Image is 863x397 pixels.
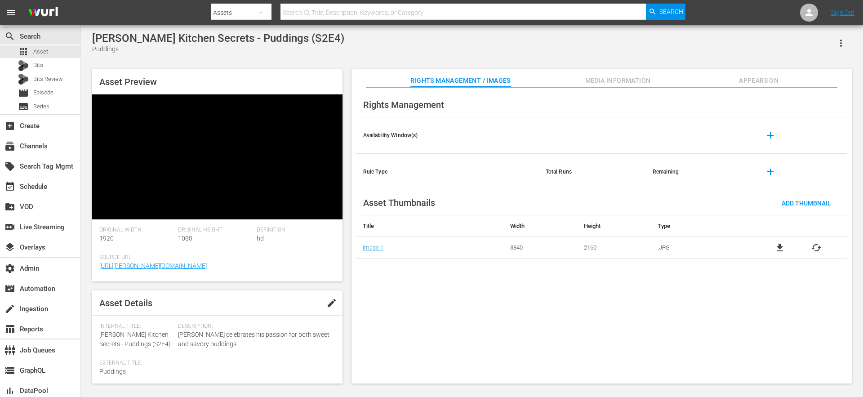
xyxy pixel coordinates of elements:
[257,227,331,234] span: Definition
[178,227,252,234] span: Original Height
[577,215,651,237] th: Height
[4,201,15,212] span: VOD
[659,4,683,20] span: Search
[4,283,15,294] span: Automation
[363,99,444,110] span: Rights Management
[4,31,15,42] span: Search
[4,324,15,335] span: Reports
[99,331,171,348] span: [PERSON_NAME] Kitchen Secrets - Puddings (S2E4)
[92,32,344,45] div: [PERSON_NAME] Kitchen Secrets - Puddings (S2E4)
[356,154,538,190] th: Rule Type
[4,120,15,131] span: Create
[577,237,651,259] td: 2160
[4,141,15,152] span: Channels
[4,345,15,356] span: Job Queues
[645,154,752,190] th: Remaining
[33,61,43,70] span: Bits
[584,75,652,86] span: Media Information
[4,263,15,274] span: Admin
[725,75,792,86] span: Appears On
[4,181,15,192] span: Schedule
[765,130,776,141] span: add
[765,166,776,177] span: add
[178,330,331,349] span: [PERSON_NAME] celebrates his passion for both sweet and savory puddings.
[178,323,331,330] span: Description:
[5,7,16,18] span: menu
[651,237,749,259] td: .JPG
[774,195,838,211] button: Add Thumbnail
[4,222,15,232] span: Live Streaming
[326,298,337,308] span: edit
[760,125,781,146] button: add
[538,154,645,190] th: Total Runs
[4,303,15,314] span: Ingestion
[18,101,29,112] span: Series
[92,45,344,54] div: Puddings
[18,46,29,57] span: Asset
[33,47,48,56] span: Asset
[99,368,126,375] span: Puddings
[4,242,15,253] span: Overlays
[257,235,264,242] span: hd
[99,360,173,367] span: External Title:
[99,323,173,330] span: Internal Title:
[503,237,577,259] td: 3840
[831,9,854,16] a: Sign Out
[363,244,383,251] a: Image 1
[99,235,114,242] span: 1920
[4,161,15,172] span: Search Tag Mgmt
[18,74,29,85] div: Bits Review
[321,292,343,314] button: edit
[4,365,15,376] span: GraphQL
[4,385,15,396] span: DataPool
[503,215,577,237] th: Width
[811,242,822,253] button: cached
[363,197,435,208] span: Asset Thumbnails
[646,4,685,20] button: Search
[356,215,503,237] th: Title
[356,117,538,154] th: Availability Window(s)
[33,102,49,111] span: Series
[33,88,53,97] span: Episode
[99,227,173,234] span: Original Width
[651,215,749,237] th: Type
[18,60,29,71] div: Bits
[99,76,157,87] span: Asset Preview
[18,88,29,98] span: Episode
[760,161,781,183] button: add
[99,298,152,308] span: Asset Details
[178,235,192,242] span: 1080
[33,75,63,84] span: Bits Review
[774,242,785,253] a: file_download
[22,2,65,23] img: ans4CAIJ8jUAAAAAAAAAAAAAAAAAAAAAAAAgQb4GAAAAAAAAAAAAAAAAAAAAAAAAJMjXAAAAAAAAAAAAAAAAAAAAAAAAgAT5G...
[99,262,207,269] a: [URL][PERSON_NAME][DOMAIN_NAME]
[410,75,510,86] span: Rights Management / Images
[99,254,331,261] span: Source Url
[774,200,838,207] span: Add Thumbnail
